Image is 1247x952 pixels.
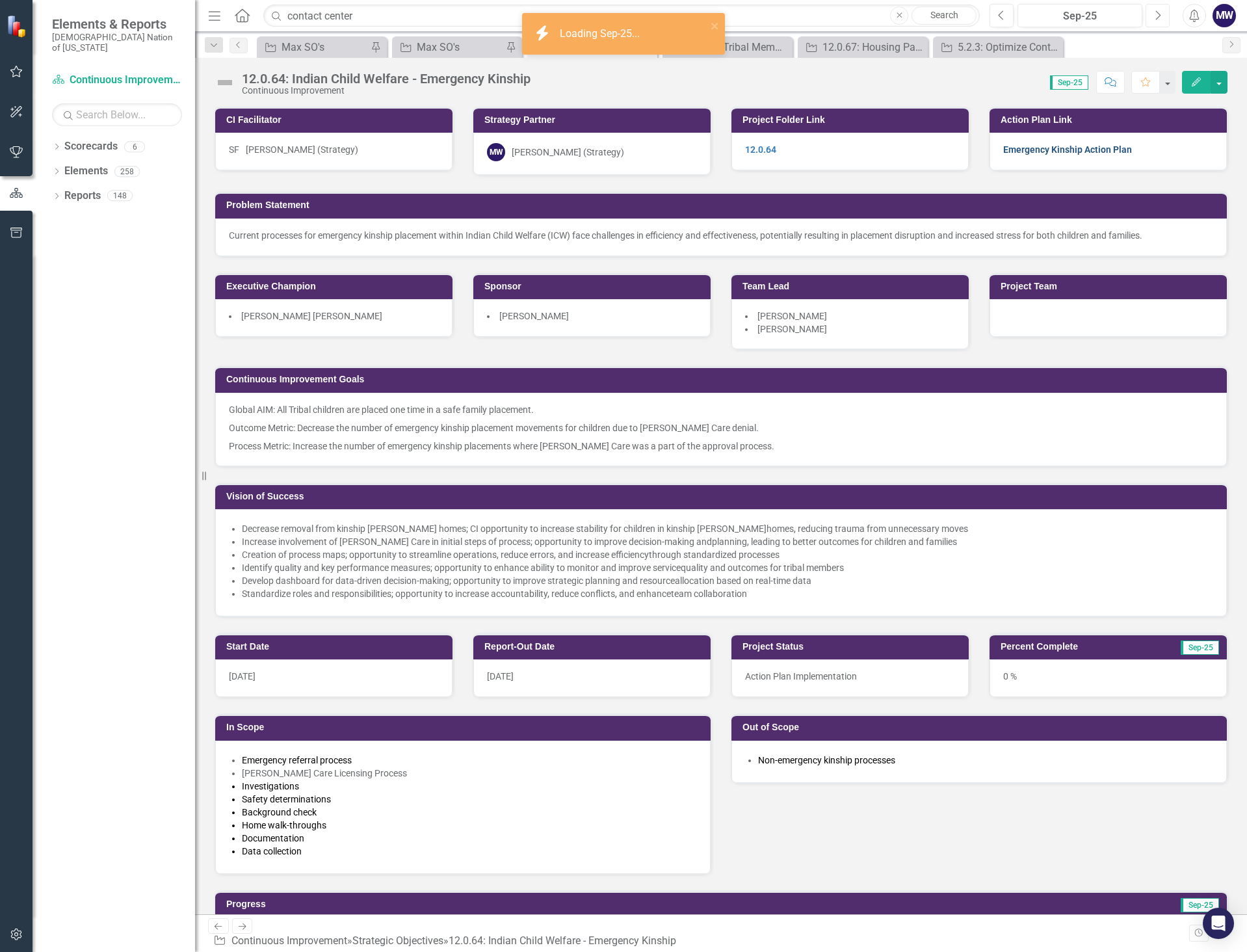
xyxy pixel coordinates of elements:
p: Global AIM: All Tribal children are placed one time in a safe family placement. [229,403,1213,419]
span: Decrease removal from kinship [PERSON_NAME] homes; CI opportunity to increase stability for child... [242,523,767,534]
div: SF [229,143,239,156]
h3: Team Lead [742,282,962,291]
span: planning, leading to better outcomes for children and families [712,536,957,547]
span: Develop dashboard for data-driven decision-making; opportunity to improve strategic planning and ... [242,575,675,586]
a: 12.0.67: Housing Payment System [801,39,925,55]
small: [DEMOGRAPHIC_DATA] Nation of [US_STATE] [52,32,182,53]
p: ​ [242,535,1213,548]
span: Standardize roles and responsibilities; opportunity to increase accountability, reduce conflicts,... [242,588,671,599]
h3: In Scope [226,722,704,732]
span: [DATE] [229,671,256,681]
span: homes, reducing trauma from unnecessary moves [767,523,968,534]
div: 12.0.64: Indian Child Welfare - Emergency Kinship [449,934,676,947]
h3: Action Plan Link [1001,115,1220,125]
div: 5.2.3: Optimize Contact Centers through Artificial Intelligence [958,39,1060,55]
div: 12.0.64: Indian Child Welfare - Emergency Kinship [242,72,531,86]
a: Max SO's [260,39,367,55]
div: [PERSON_NAME] (Strategy) [512,146,624,159]
a: 5.2.3: Optimize Contact Centers through Artificial Intelligence [936,39,1060,55]
p: ​ [242,561,1213,574]
span: Elements & Reports [52,16,182,32]
button: MW [1213,4,1236,27]
a: 12.0.64 [745,144,776,155]
div: Max SO's [282,39,367,55]
span: Background check​ [242,807,317,817]
div: » » [213,934,681,949]
span: Increase involvement of [PERSON_NAME] Care in initial steps of process; opportunity to improve de... [242,536,712,547]
div: Sep-25 [1022,8,1138,24]
li: [PERSON_NAME] Care​ Licensing Process [242,767,697,780]
span: Emergency referral process​ [242,755,352,765]
h3: Percent Complete [1001,642,1146,652]
h3: Report-Out Date [484,642,704,652]
span: [PERSON_NAME] [757,311,827,321]
span: Safety determinations​ [242,794,331,804]
p: ​ [242,574,1213,587]
input: Search ClearPoint... [263,5,980,27]
span: through standardized processes [649,549,780,560]
div: MW [487,143,505,161]
span: team collaboration [671,588,747,599]
a: Scorecards [64,139,118,154]
span: Sep-25 [1181,898,1219,912]
a: Continuous Improvement [52,73,182,88]
div: Open Intercom Messenger [1203,908,1234,939]
div: 0 % [990,659,1227,697]
span: Sep-25 [1181,641,1219,655]
span: [PERSON_NAME] [757,324,827,334]
span: [PERSON_NAME] [499,311,569,321]
h3: Executive Champion [226,282,446,291]
div: Loading Sep-25... [560,27,643,42]
span: Creation of process maps; opportunity to streamline operations, reduce errors, and increase effic... [242,549,649,560]
a: Max SO's [395,39,503,55]
span: allocation based on real-time data [675,575,811,586]
h3: Sponsor [484,282,704,291]
p: ​ [242,548,1213,561]
span: Investigations​ [242,781,299,791]
img: ClearPoint Strategy [6,14,31,38]
h3: Project Team [1001,282,1220,291]
span: [PERSON_NAME] [PERSON_NAME] [241,311,382,321]
h3: Start Date [226,642,446,652]
img: Not Defined [215,72,235,93]
h3: Out of Scope [742,722,1220,732]
a: Search [912,7,977,25]
div: 12.0.67: Housing Payment System [822,39,925,55]
button: Sep-25 [1017,4,1142,27]
h3: Strategy Partner [484,115,704,125]
p: Current processes for emergency kinship placement within Indian Child Welfare (ICW) face challeng... [229,229,1213,242]
span: Action Plan Implementation [745,671,857,681]
p: Outcome Metric: Decrease the number of emergency kinship placement movements for children due to ... [229,419,1213,437]
span: Home walk-throughs​ [242,820,326,830]
a: Reports [64,189,101,204]
h3: Progress [226,899,722,909]
span: Documentation ​ [242,833,306,843]
h3: CI Facilitator [226,115,446,125]
span: Data collection [242,846,302,856]
span: Non-emergency kinship processes [758,755,895,765]
h3: Project Status [742,642,962,652]
span: quality and outcomes for tribal members [681,562,844,573]
div: Continuous Improvement [242,86,531,96]
div: [DATE]: Tribal Membership Reformation Project [687,39,789,55]
a: Elements [64,164,108,179]
a: Strategic Objectives [352,934,443,947]
h3: Problem Statement [226,200,1220,210]
p: Process Metric: Increase the number of emergency kinship placements where [PERSON_NAME] Care was ... [229,437,1213,453]
button: close [711,18,720,33]
span: Sep-25 [1050,75,1088,90]
h3: Vision of Success [226,492,1220,501]
span: Identify quality and key performance measures; opportunity to enhance ability to monitor and impr... [242,562,681,573]
div: 258 [114,166,140,177]
div: 6 [124,141,145,152]
h3: Continuous Improvement Goals [226,375,1220,384]
a: Continuous Improvement [231,934,347,947]
div: 148 [107,191,133,202]
div: [PERSON_NAME] (Strategy) [246,143,358,156]
a: Emergency Kinship Action Plan [1003,144,1132,155]
p: ​ [242,522,1213,535]
input: Search Below... [52,103,182,126]
h3: Project Folder Link [742,115,962,125]
span: [DATE] [487,671,514,681]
